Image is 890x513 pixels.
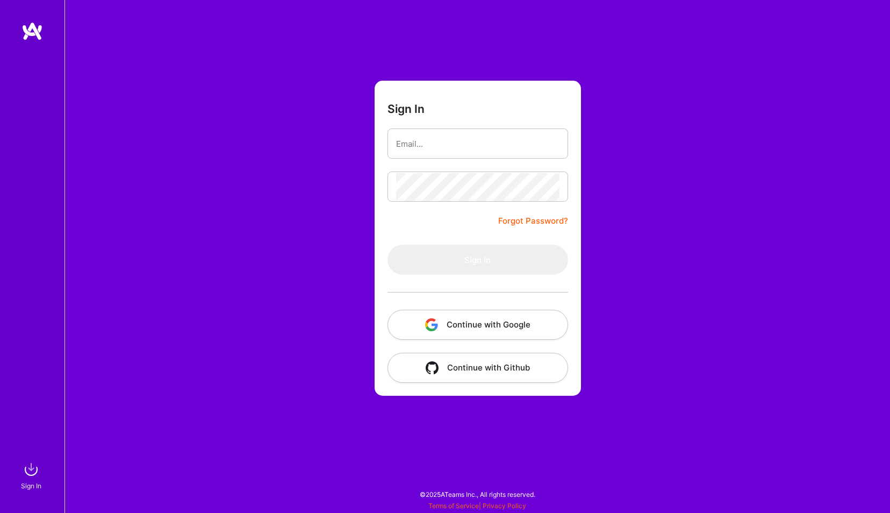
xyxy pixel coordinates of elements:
[64,481,890,508] div: © 2025 ATeams Inc., All rights reserved.
[20,459,42,480] img: sign in
[396,130,559,158] input: Email...
[428,502,479,510] a: Terms of Service
[21,22,43,41] img: logo
[428,502,526,510] span: |
[483,502,526,510] a: Privacy Policy
[387,102,425,116] h3: Sign In
[426,361,439,374] img: icon
[387,353,568,383] button: Continue with Github
[23,459,42,491] a: sign inSign In
[21,480,41,491] div: Sign In
[498,215,568,227] a: Forgot Password?
[425,318,438,331] img: icon
[387,245,568,275] button: Sign In
[387,310,568,340] button: Continue with Google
